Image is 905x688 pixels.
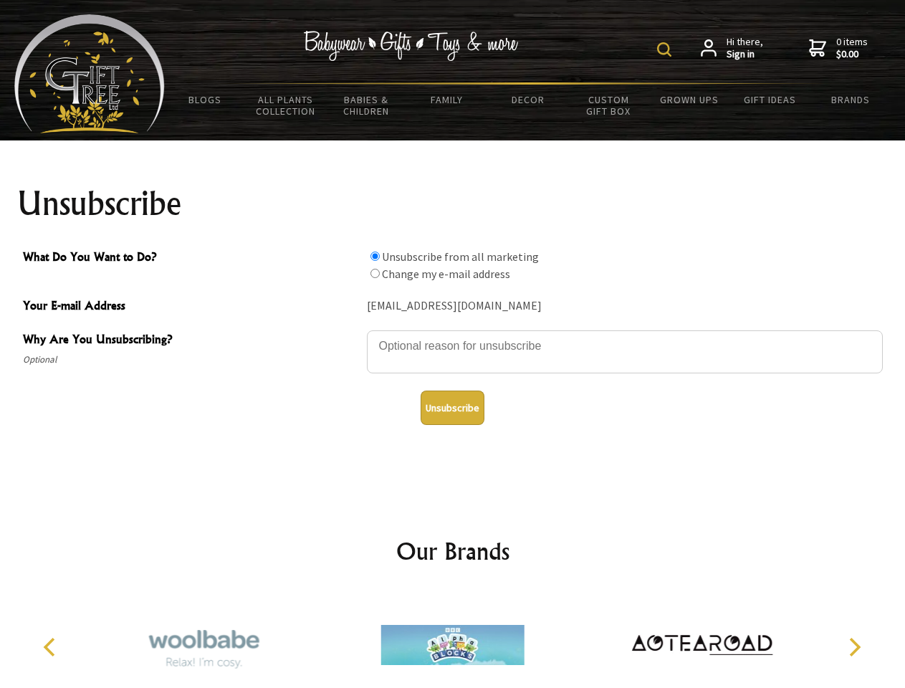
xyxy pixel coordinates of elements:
label: Change my e-mail address [382,267,510,281]
button: Next [838,631,870,663]
div: [EMAIL_ADDRESS][DOMAIN_NAME] [367,295,883,317]
span: Hi there, [727,36,763,61]
h2: Our Brands [29,534,877,568]
h1: Unsubscribe [17,186,889,221]
button: Previous [36,631,67,663]
a: 0 items$0.00 [809,36,868,61]
strong: Sign in [727,48,763,61]
img: Babywear - Gifts - Toys & more [304,31,519,61]
a: Decor [487,85,568,115]
img: Babyware - Gifts - Toys and more... [14,14,165,133]
span: Why Are You Unsubscribing? [23,330,360,351]
input: What Do You Want to Do? [370,252,380,261]
a: Custom Gift Box [568,85,649,126]
button: Unsubscribe [421,391,484,425]
a: Gift Ideas [729,85,810,115]
span: 0 items [836,35,868,61]
a: Hi there,Sign in [701,36,763,61]
strong: $0.00 [836,48,868,61]
a: Babies & Children [326,85,407,126]
span: Your E-mail Address [23,297,360,317]
span: Optional [23,351,360,368]
span: What Do You Want to Do? [23,248,360,269]
img: product search [657,42,671,57]
a: Brands [810,85,891,115]
a: BLOGS [165,85,246,115]
a: All Plants Collection [246,85,327,126]
textarea: Why Are You Unsubscribing? [367,330,883,373]
a: Family [407,85,488,115]
input: What Do You Want to Do? [370,269,380,278]
label: Unsubscribe from all marketing [382,249,539,264]
a: Grown Ups [648,85,729,115]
